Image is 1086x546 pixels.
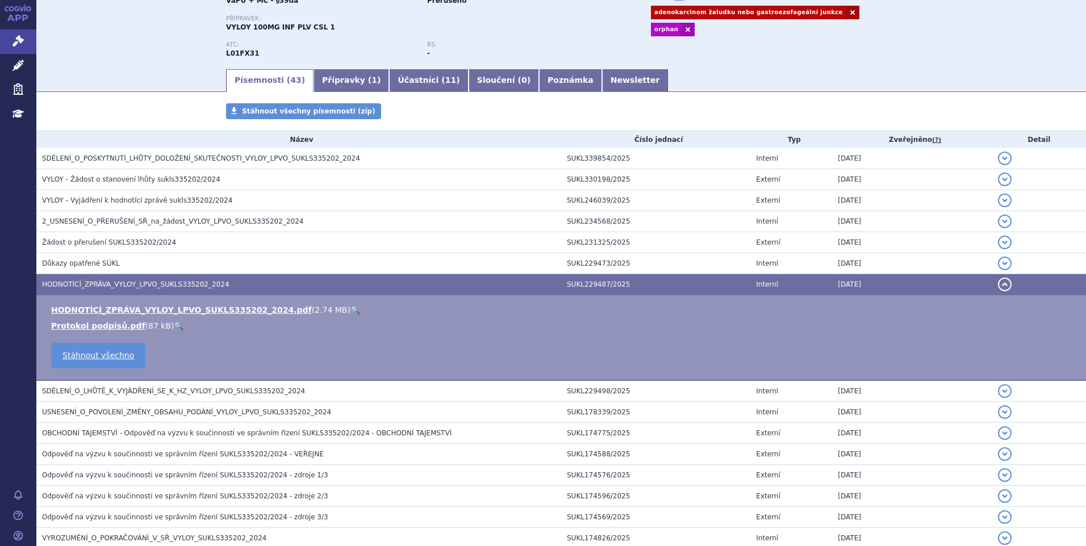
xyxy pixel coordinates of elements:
button: detail [998,384,1012,398]
td: SUKL229473/2025 [561,253,750,274]
span: Interní [756,408,778,416]
span: Interní [756,217,778,225]
button: detail [998,489,1012,503]
th: Zveřejněno [832,131,992,148]
span: Externí [756,513,780,521]
td: [DATE] [832,232,992,253]
td: [DATE] [832,507,992,528]
th: Název [36,131,561,148]
span: Interní [756,280,778,288]
td: SUKL339854/2025 [561,148,750,169]
th: Číslo jednací [561,131,750,148]
td: SUKL174596/2025 [561,486,750,507]
span: Externí [756,429,780,437]
button: detail [998,194,1012,207]
button: detail [998,173,1012,186]
td: SUKL174775/2025 [561,423,750,444]
a: orphan [651,23,681,36]
li: ( ) [51,320,1075,331]
a: Přípravky (1) [314,69,389,92]
span: Externí [756,471,780,479]
p: Přípravek: [226,15,628,22]
span: Externí [756,450,780,458]
span: Interní [756,387,778,395]
span: 2.74 MB [315,305,347,314]
td: SUKL229498/2025 [561,380,750,402]
span: VYLOY - Žádost o stanovení lhůty sukls335202/2024 [42,175,220,183]
a: 🔍 [350,305,360,314]
td: [DATE] [832,465,992,486]
strong: - [427,49,430,57]
p: ATC: [226,41,416,48]
li: ( ) [51,304,1075,316]
button: detail [998,215,1012,228]
strong: ZOLBETUXIMAB [226,49,260,57]
td: SUKL229487/2025 [561,274,750,295]
td: [DATE] [832,380,992,402]
span: SDĚLENÍ_O_LHŮTĚ_K_VYJÁDŘENÍ_SE_K_HZ_VYLOY_LPVO_SUKLS335202_2024 [42,387,305,395]
span: HODNOTÍCÍ_ZPRÁVA_VYLOY_LPVO_SUKLS335202_2024 [42,280,229,288]
p: RS: [427,41,617,48]
td: SUKL178339/2025 [561,402,750,423]
span: 2_USNESENÍ_O_PŘERUŠENÍ_SŘ_na_žádost_VYLOY_LPVO_SUKLS335202_2024 [42,217,303,225]
td: SUKL174576/2025 [561,465,750,486]
td: SUKL246039/2025 [561,190,750,211]
td: SUKL174588/2025 [561,444,750,465]
a: Poznámka [539,69,602,92]
td: SUKL231325/2025 [561,232,750,253]
a: adenokarcinom žaludku nebo gastroezofageální junkce [651,6,846,19]
span: Žádost o přerušení SUKLS335202/2024 [42,238,176,246]
span: Odpověď na výzvu k součinnosti ve správním řízení SUKLS335202/2024 - zdroje 2/3 [42,492,328,500]
a: Stáhnout všechno [51,343,145,368]
span: Interní [756,259,778,267]
span: Interní [756,534,778,542]
button: detail [998,152,1012,165]
span: Interní [756,154,778,162]
td: [DATE] [832,423,992,444]
td: [DATE] [832,190,992,211]
a: Newsletter [602,69,669,92]
span: Odpověď na výzvu k součinnosti ve správním řízení SUKLS335202/2024 - VEŘEJNÉ [42,450,324,458]
td: [DATE] [832,486,992,507]
span: 87 kB [148,321,171,330]
span: 11 [445,75,456,85]
span: 43 [290,75,301,85]
span: USNESENÍ_O_POVOLENÍ_ZMĚNY_OBSAHU_PODÁNÍ_VYLOY_LPVO_SUKLS335202_2024 [42,408,331,416]
a: Písemnosti (43) [226,69,314,92]
td: [DATE] [832,148,992,169]
td: [DATE] [832,274,992,295]
span: Důkazy opatřené SÚKL [42,259,120,267]
span: Externí [756,238,780,246]
a: 🔍 [174,321,183,330]
button: detail [998,426,1012,440]
button: detail [998,236,1012,249]
button: detail [998,468,1012,482]
th: Detail [992,131,1086,148]
td: [DATE] [832,402,992,423]
abbr: (?) [932,136,941,144]
span: 0 [521,75,527,85]
span: Externí [756,492,780,500]
button: detail [998,405,1012,419]
td: [DATE] [832,253,992,274]
span: SDĚLENÍ_O_POSKYTNUTÍ_LHŮTY_DOLOŽENÍ_SKUTEČNOSTI_VYLOY_LPVO_SUKLS335202_2024 [42,154,360,162]
a: HODNOTÍCÍ_ZPRÁVA_VYLOY_LPVO_SUKLS335202_2024.pdf [51,305,312,314]
button: detail [998,278,1012,291]
span: VYLOY - Vyjádření k hodnotící zprávě sukls335202/2024 [42,196,232,204]
button: detail [998,447,1012,461]
button: detail [998,257,1012,270]
a: Sloučení (0) [469,69,539,92]
button: detail [998,510,1012,524]
td: SUKL234568/2025 [561,211,750,232]
a: Protokol podpisů.pdf [51,321,145,330]
span: Externí [756,196,780,204]
span: Odpověď na výzvu k součinnosti ve správním řízení SUKLS335202/2024 - zdroje 1/3 [42,471,328,479]
span: 1 [371,75,377,85]
span: VYROZUMĚNÍ_O_POKRAČOVÁNÍ_V_SŘ_VYLOY_SUKLS335202_2024 [42,534,266,542]
span: Stáhnout všechny písemnosti (zip) [242,107,375,115]
span: VYLOY 100MG INF PLV CSL 1 [226,23,335,31]
td: [DATE] [832,444,992,465]
td: [DATE] [832,211,992,232]
td: SUKL174569/2025 [561,507,750,528]
a: Stáhnout všechny písemnosti (zip) [226,103,381,119]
